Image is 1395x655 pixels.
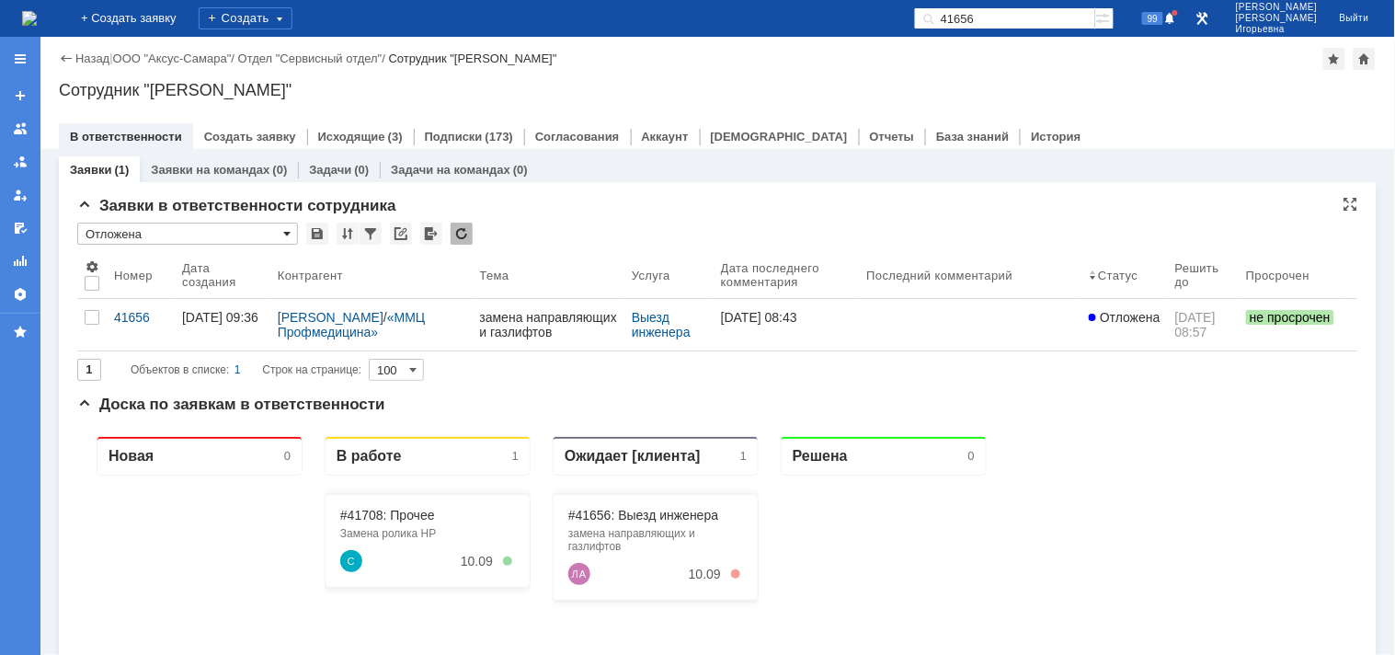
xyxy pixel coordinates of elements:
[272,163,287,177] div: (0)
[175,252,270,299] th: Дата создания
[535,130,620,144] a: Согласования
[70,130,182,144] a: В ответственности
[107,299,175,350] a: 41656
[624,252,714,299] th: Услуга
[70,163,111,177] a: Заявки
[131,359,361,381] i: Строк на странице:
[425,130,483,144] a: Подписки
[480,269,509,282] div: Тема
[182,261,248,289] div: Дата создания
[1175,310,1219,339] span: [DATE] 08:57
[388,130,403,144] div: (3)
[891,28,898,41] div: 0
[85,259,99,274] span: Настройки
[278,310,465,339] div: /
[278,310,429,339] a: «ММЦ Профмедицина»
[1354,48,1376,70] div: Сделать домашней страницей
[1236,24,1318,35] span: Игорьевна
[714,299,860,350] a: [DATE] 08:43
[1098,269,1138,282] div: Статус
[715,26,771,43] div: Решена
[1246,310,1334,325] span: не просрочен
[337,223,359,245] div: Сортировка...
[6,280,35,309] a: Настройки
[491,86,666,101] div: #41656: Выезд инженера
[1192,7,1214,29] a: Перейти в интерфейс администратора
[270,252,473,299] th: Контрагент
[632,310,691,339] a: Выезд инженера
[612,145,644,160] div: 10.09.2025
[1236,2,1318,13] span: [PERSON_NAME]
[109,51,112,64] div: |
[114,269,153,282] div: Номер
[131,363,229,376] span: Объектов в списке:
[714,252,860,299] th: Дата последнего комментария
[175,299,270,350] a: [DATE] 09:36
[1081,252,1168,299] th: Статус
[473,299,624,350] a: замена направляющих и газлифтов
[1095,8,1114,26] span: Расширенный поиск
[77,197,396,214] span: Заявки в ответственности сотрудника
[204,130,296,144] a: Создать заявку
[151,163,269,177] a: Заявки на командах
[6,114,35,144] a: Заявки на командах
[1089,310,1161,325] span: Отложена
[480,310,617,339] div: замена направляющих и газлифтов
[654,148,663,157] div: 1. Менее 15%
[259,26,325,43] div: В работе
[22,11,37,26] img: logo
[1344,197,1358,212] div: На всю страницу
[1168,299,1239,350] a: [DATE] 08:57
[234,359,241,381] div: 1
[721,310,797,325] div: [DATE] 08:43
[31,26,76,43] div: Новая
[632,269,670,282] div: Услуга
[711,130,848,144] a: [DEMOGRAPHIC_DATA]
[6,81,35,110] a: Создать заявку
[390,223,412,245] div: Скопировать ссылку на список
[1323,48,1345,70] div: Добавить в избранное
[435,28,441,41] div: 1
[6,247,35,276] a: Отчеты
[360,223,382,245] div: Фильтрация...
[263,86,358,101] a: #41708: Прочее
[513,163,528,177] div: (0)
[77,396,385,413] span: Доска по заявкам в ответственности
[383,132,416,147] div: 10.09.2025
[22,11,37,26] a: Перейти на домашнюю страницу
[278,269,343,282] div: Контрагент
[420,223,442,245] div: Экспорт списка
[391,163,510,177] a: Задачи на командах
[487,26,623,43] div: Ожидает [клиента]
[1081,299,1168,350] a: Отложена
[263,86,438,101] div: #41708: Прочее
[642,130,689,144] a: Аккаунт
[867,269,1013,282] div: Последний комментарий
[491,142,513,164] a: Лузгин Алексей Александрович
[1246,269,1309,282] div: Просрочен
[114,163,129,177] div: (1)
[278,310,383,325] a: [PERSON_NAME]
[491,86,641,101] a: #41656: Выезд инженера
[473,252,624,299] th: Тема
[663,28,669,41] div: 1
[6,180,35,210] a: Мои заявки
[491,106,666,132] div: замена направляющих и газлифтов
[113,52,232,65] a: ООО "Аксус-Самара"
[1031,130,1081,144] a: История
[318,130,385,144] a: Исходящие
[75,52,109,65] a: Назад
[107,252,175,299] th: Номер
[1239,299,1344,350] a: не просрочен
[721,261,838,289] div: Дата последнего комментария
[238,52,389,65] div: /
[451,223,473,245] div: Обновлять список
[354,163,369,177] div: (0)
[207,28,213,41] div: 0
[199,7,292,29] div: Создать
[182,310,258,325] div: [DATE] 09:36
[1175,261,1231,289] div: Решить до
[870,130,915,144] a: Отчеты
[306,223,328,245] div: Сохранить вид
[263,106,438,119] div: Замена ролика HP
